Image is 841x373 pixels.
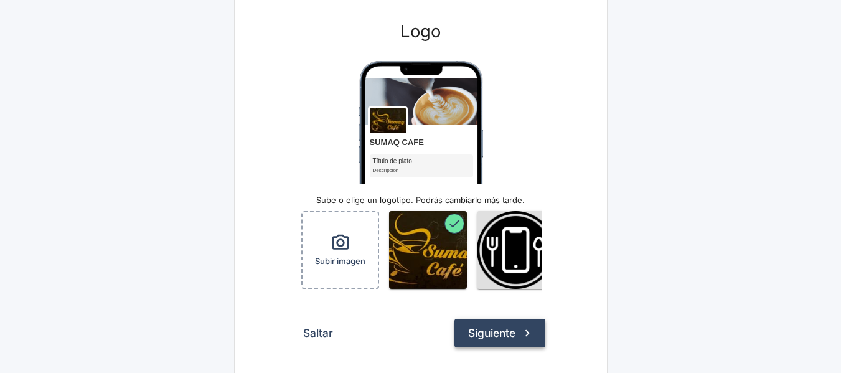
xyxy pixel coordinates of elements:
img: tenedor, cuchillo y teléfono móvil [477,211,555,289]
h3: Logo [296,21,545,41]
img: Marco de teléfono [359,61,483,314]
button: Subir imagen [301,211,379,289]
button: Saltar [296,319,340,347]
span: Seleccionado [444,214,464,234]
span: Subir imagen [315,255,365,267]
img: imagen de portada personalizada [389,211,467,289]
div: Vista previa [359,61,483,184]
p: Sube o elige un logotipo. Podrás cambiarlo más tarde. [296,194,545,206]
button: Siguiente [454,319,545,347]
